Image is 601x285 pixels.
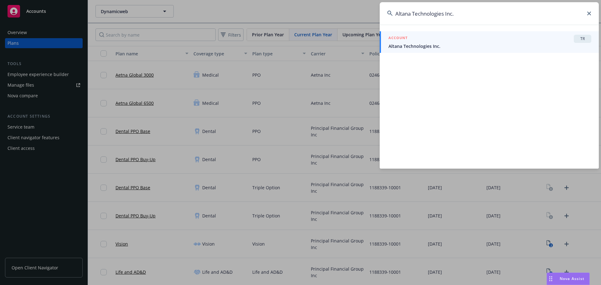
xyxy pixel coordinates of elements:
span: Nova Assist [560,276,584,281]
button: Nova Assist [547,272,590,285]
h5: ACCOUNT [388,35,408,42]
a: ACCOUNTTRAltana Technologies Inc. [380,31,599,53]
span: Altana Technologies Inc. [388,43,591,49]
input: Search... [380,2,599,25]
div: Drag to move [547,273,555,285]
span: TR [576,36,589,42]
